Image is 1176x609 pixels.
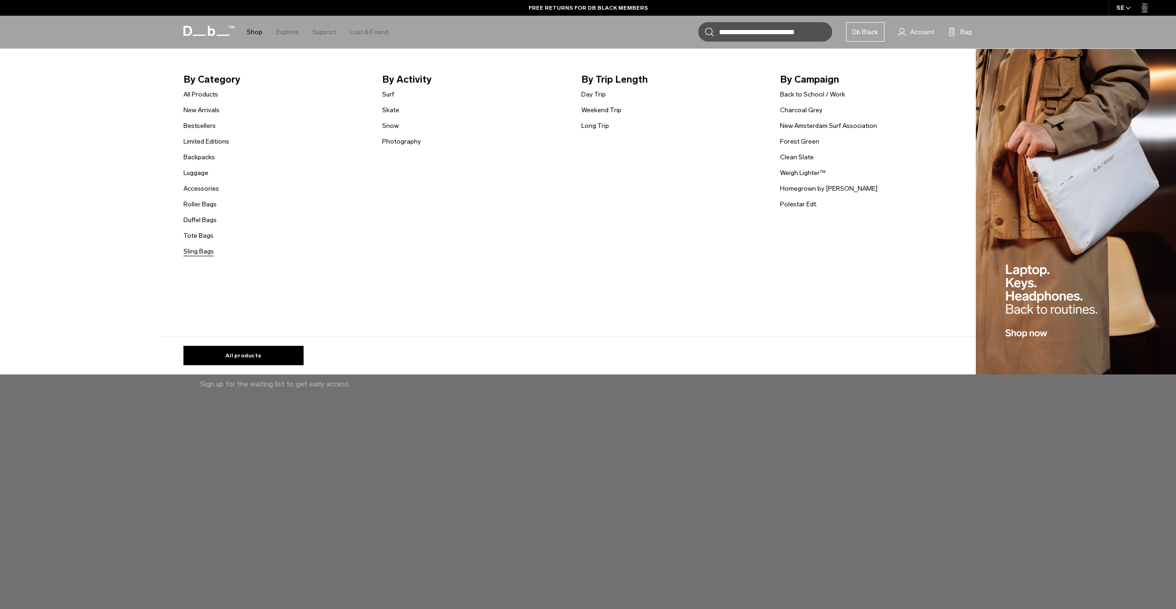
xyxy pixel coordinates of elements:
[780,168,826,178] a: Weigh Lighter™
[183,199,217,209] a: Roller Bags
[581,121,609,131] a: Long Trip
[183,105,219,115] a: New Arrivals
[183,90,218,99] a: All Products
[183,72,368,87] span: By Category
[581,72,766,87] span: By Trip Length
[780,184,877,193] a: Homegrown by [PERSON_NAME]
[780,137,819,146] a: Forest Green
[276,16,299,48] a: Explore
[183,184,219,193] a: Accessories
[780,152,814,162] a: Clean Slate
[183,346,304,365] a: All products
[780,105,823,115] a: Charcoal Grey
[898,26,934,37] a: Account
[183,137,229,146] a: Limited Editions
[382,137,421,146] a: Photography
[780,90,845,99] a: Back to School / Work
[382,72,567,87] span: By Activity
[581,90,606,99] a: Day Trip
[183,215,217,225] a: Duffel Bags
[948,26,972,37] button: Bag
[183,247,214,256] a: Sling Bags
[581,105,622,115] a: Weekend Trip
[382,105,399,115] a: Skate
[780,72,964,87] span: By Campaign
[240,16,396,48] nav: Main Navigation
[780,199,817,209] a: Polestar Edt.
[312,16,336,48] a: Support
[183,168,208,178] a: Luggage
[183,152,215,162] a: Backpacks
[350,16,389,48] a: Lost & Found
[846,22,884,42] a: Db Black
[183,231,213,241] a: Tote Bags
[780,121,877,131] a: New Amsterdam Surf Association
[247,16,262,48] a: Shop
[910,27,934,37] span: Account
[382,90,394,99] a: Surf
[529,4,648,12] a: FREE RETURNS FOR DB BLACK MEMBERS
[382,121,399,131] a: Snow
[183,121,216,131] a: Bestsellers
[960,27,972,37] span: Bag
